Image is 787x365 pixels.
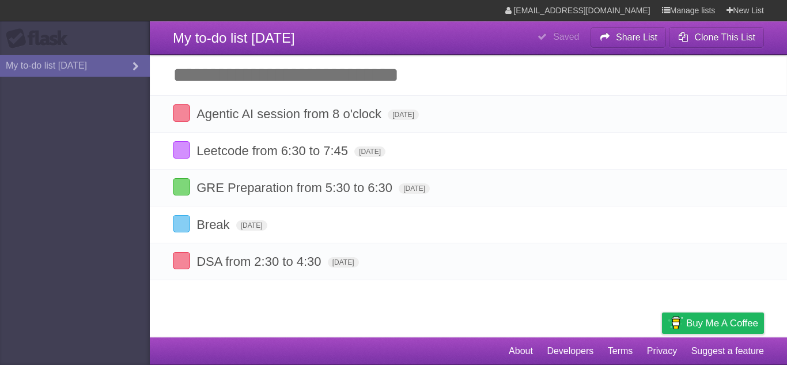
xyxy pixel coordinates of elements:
[173,141,190,159] label: Done
[6,28,75,49] div: Flask
[662,313,764,334] a: Buy me a coffee
[691,340,764,362] a: Suggest a feature
[399,183,430,194] span: [DATE]
[553,32,579,42] b: Saved
[173,178,190,195] label: Done
[647,340,677,362] a: Privacy
[196,144,351,158] span: Leetcode from 6:30 to 7:45
[616,32,657,42] b: Share List
[196,107,384,121] span: Agentic AI session from 8 o'clock
[591,27,667,48] button: Share List
[608,340,633,362] a: Terms
[686,313,758,333] span: Buy me a coffee
[694,32,755,42] b: Clone This List
[196,254,324,269] span: DSA from 2:30 to 4:30
[328,257,359,268] span: [DATE]
[173,104,190,122] label: Done
[196,217,232,232] span: Break
[547,340,593,362] a: Developers
[668,313,683,333] img: Buy me a coffee
[173,215,190,232] label: Done
[196,180,395,195] span: GRE Preparation from 5:30 to 6:30
[669,27,764,48] button: Clone This List
[388,110,419,120] span: [DATE]
[173,252,190,269] label: Done
[509,340,533,362] a: About
[173,30,295,46] span: My to-do list [DATE]
[236,220,267,231] span: [DATE]
[354,146,385,157] span: [DATE]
